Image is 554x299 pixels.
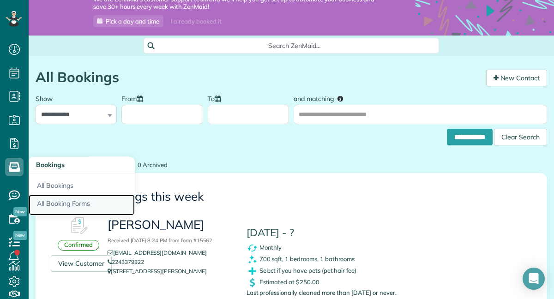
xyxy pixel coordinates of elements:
[108,218,233,245] h3: [PERSON_NAME]
[29,195,135,216] a: All Booking Forms
[247,265,258,277] img: extras_symbol_icon-f5f8d448bd4f6d592c0b405ff41d4b7d97c126065408080e4130a9468bdbe444.png
[165,16,227,27] div: I already booked it
[294,90,349,107] label: and matching
[13,231,27,240] span: New
[494,131,547,138] a: Clear Search
[108,237,212,244] small: Received [DATE] 8:24 PM from form #15562
[106,18,159,25] span: Pick a day and time
[36,161,65,169] span: Bookings
[247,227,406,239] h4: [DATE] - ?
[259,267,357,274] span: Select if you have pets (pet hair fee)
[247,277,258,288] img: dollar_symbol_icon-bd8a6898b2649ec353a9eba708ae97d8d7348bddd7d2aed9b7e4bf5abd9f4af5.png
[247,242,258,254] img: recurrence_symbol_icon-7cc721a9f4fb8f7b0289d3d97f09a2e367b638918f1a67e51b1e7d8abe5fb8d8.png
[247,254,258,265] img: clean_symbol_icon-dd072f8366c07ea3eb8378bb991ecd12595f4b76d916a6f83395f9468ae6ecae.png
[108,267,233,276] p: [STREET_ADDRESS][PERSON_NAME]
[259,255,355,263] span: 700 sqft, 1 bedrooms, 1 bathrooms
[36,70,479,85] h1: All Bookings
[58,240,99,250] div: Confirmed
[51,255,112,272] a: View Customer
[65,212,92,240] img: Booking #599888
[29,173,135,195] a: All Bookings
[108,249,214,256] a: [EMAIL_ADDRESS][DOMAIN_NAME]
[60,190,523,203] h3: 1 new bookings this week
[132,156,173,173] a: 0 Archived
[259,278,319,286] span: Estimated at $250.00
[93,15,163,27] a: Pick a day and time
[108,258,144,265] a: 2243379322
[523,268,545,290] div: Open Intercom Messenger
[259,244,282,251] span: Monthly
[121,90,147,107] label: From
[494,129,547,145] div: Clear Search
[13,207,27,216] span: New
[208,90,225,107] label: To
[486,70,547,86] a: New Contact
